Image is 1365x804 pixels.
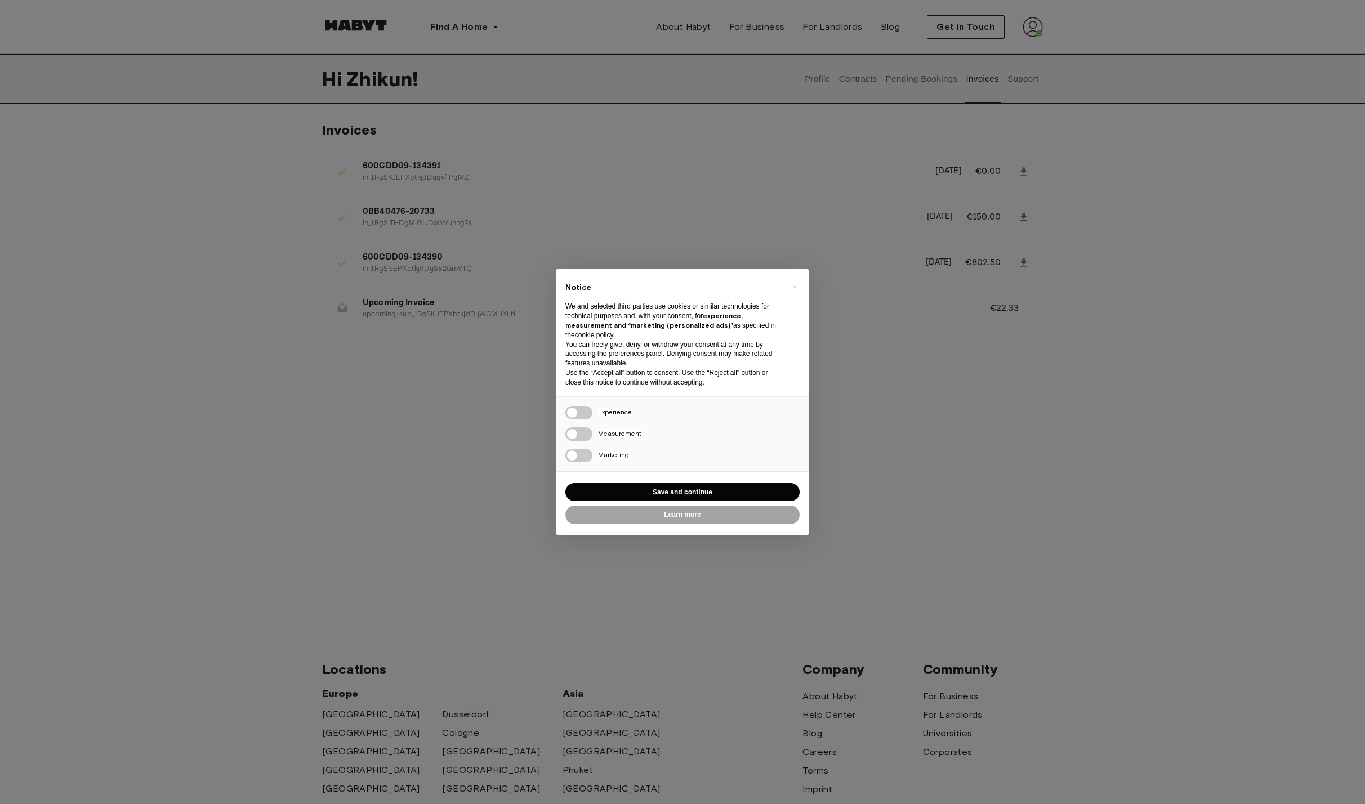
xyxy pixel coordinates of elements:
strong: experience, measurement and “marketing (personalized ads)” [565,311,743,329]
a: cookie policy [575,331,613,339]
span: Measurement [598,429,641,437]
p: You can freely give, deny, or withdraw your consent at any time by accessing the preferences pane... [565,340,782,368]
button: Close this notice [785,278,803,296]
span: Experience [598,408,632,416]
span: × [792,280,796,293]
button: Save and continue [565,483,800,502]
h2: Notice [565,282,782,293]
p: Use the “Accept all” button to consent. Use the “Reject all” button or close this notice to conti... [565,368,782,387]
p: We and selected third parties use cookies or similar technologies for technical purposes and, wit... [565,302,782,340]
button: Learn more [565,506,800,524]
span: Marketing [598,450,629,459]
